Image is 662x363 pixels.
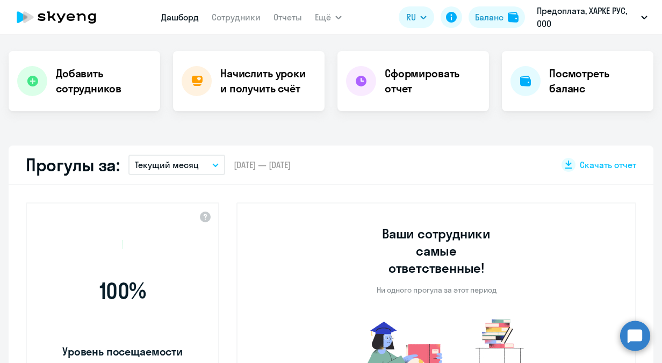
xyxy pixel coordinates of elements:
[56,66,152,96] h4: Добавить сотрудников
[234,159,291,171] span: [DATE] — [DATE]
[26,154,120,176] h2: Прогулы за:
[377,285,496,295] p: Ни одного прогула за этот период
[508,12,519,23] img: balance
[469,6,525,28] button: Балансbalance
[315,6,342,28] button: Ещё
[220,66,314,96] h4: Начислить уроки и получить счёт
[128,155,225,175] button: Текущий месяц
[537,4,637,30] p: Предоплата, ХАРКЕ РУС, ООО
[385,66,480,96] h4: Сформировать отчет
[274,12,302,23] a: Отчеты
[161,12,199,23] a: Дашборд
[406,11,416,24] span: RU
[212,12,261,23] a: Сотрудники
[61,278,184,304] span: 100 %
[580,159,636,171] span: Скачать отчет
[399,6,434,28] button: RU
[531,4,653,30] button: Предоплата, ХАРКЕ РУС, ООО
[475,11,503,24] div: Баланс
[135,158,199,171] p: Текущий месяц
[368,225,506,277] h3: Ваши сотрудники самые ответственные!
[549,66,645,96] h4: Посмотреть баланс
[315,11,331,24] span: Ещё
